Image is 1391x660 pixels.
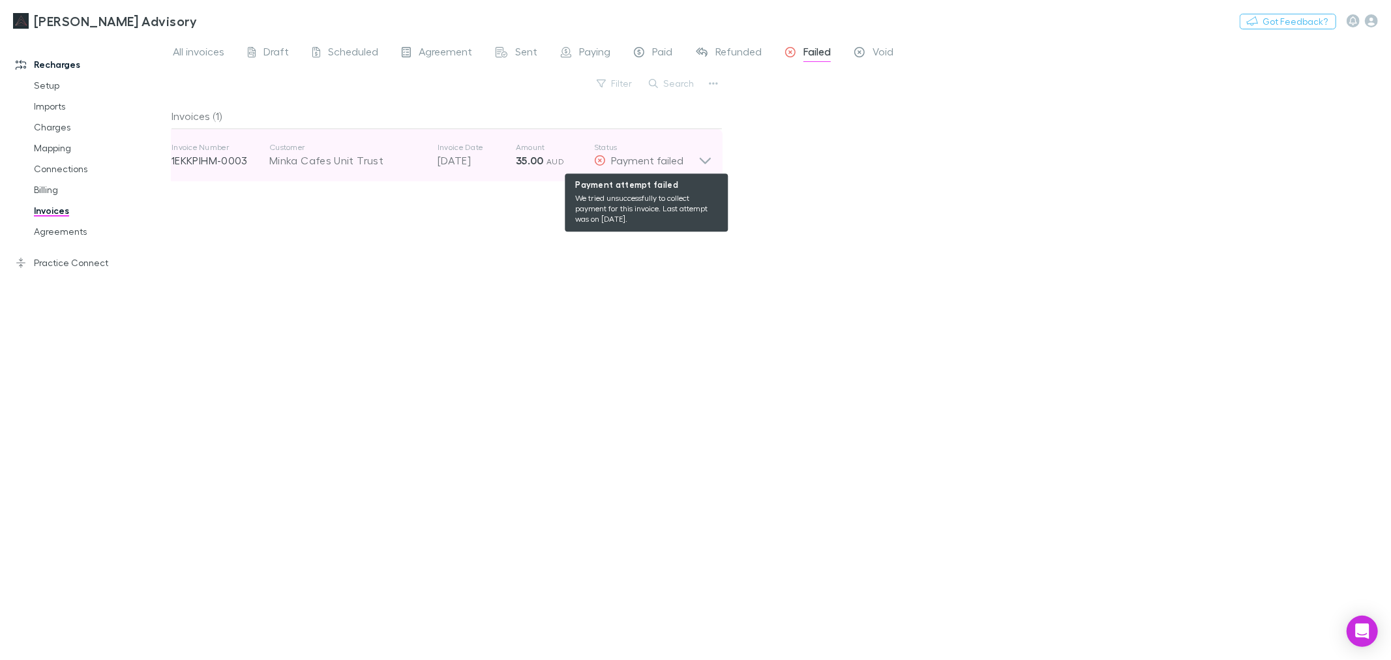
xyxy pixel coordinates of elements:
[21,75,180,96] a: Setup
[21,138,180,158] a: Mapping
[1240,14,1336,29] button: Got Feedback?
[172,142,269,153] p: Invoice Number
[21,179,180,200] a: Billing
[438,142,516,153] p: Invoice Date
[21,96,180,117] a: Imports
[594,142,698,153] p: Status
[161,129,723,181] div: Invoice Number1EKKPIHM-0003CustomerMinka Cafes Unit TrustInvoice Date[DATE]Amount35.00 AUDStatus
[3,252,180,273] a: Practice Connect
[516,142,594,153] p: Amount
[3,54,180,75] a: Recharges
[172,153,269,168] p: 1EKKPIHM-0003
[515,45,537,62] span: Sent
[21,200,180,221] a: Invoices
[269,142,425,153] p: Customer
[438,153,516,168] p: [DATE]
[1347,616,1378,647] div: Open Intercom Messenger
[652,45,672,62] span: Paid
[13,13,29,29] img: Liston Newton Advisory's Logo
[21,158,180,179] a: Connections
[579,45,610,62] span: Paying
[263,45,289,62] span: Draft
[34,13,197,29] h3: [PERSON_NAME] Advisory
[5,5,205,37] a: [PERSON_NAME] Advisory
[715,45,762,62] span: Refunded
[516,154,544,167] strong: 35.00
[642,76,702,91] button: Search
[590,76,640,91] button: Filter
[21,221,180,242] a: Agreements
[546,157,564,166] span: AUD
[328,45,378,62] span: Scheduled
[873,45,893,62] span: Void
[611,154,683,166] span: Payment failed
[419,45,472,62] span: Agreement
[803,45,831,62] span: Failed
[173,45,224,62] span: All invoices
[269,153,425,168] div: Minka Cafes Unit Trust
[21,117,180,138] a: Charges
